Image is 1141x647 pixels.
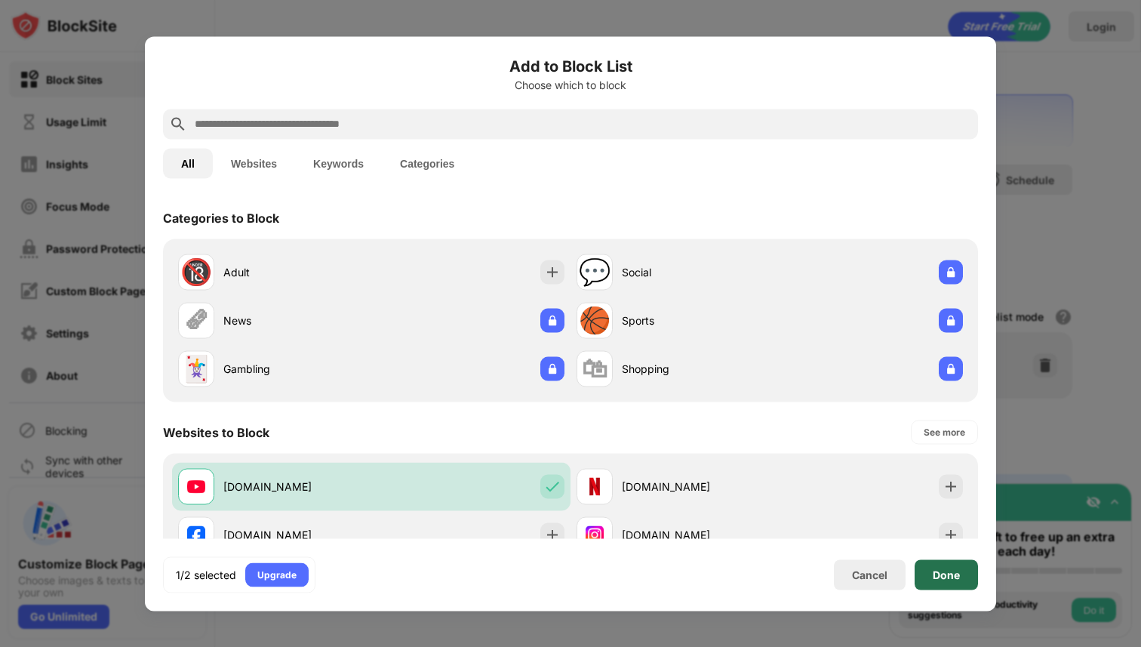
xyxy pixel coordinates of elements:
div: Upgrade [257,567,297,582]
img: favicons [187,477,205,495]
h6: Add to Block List [163,54,978,77]
img: search.svg [169,115,187,133]
div: Sports [622,313,770,328]
div: Done [933,568,960,581]
div: News [223,313,371,328]
img: favicons [586,477,604,495]
button: Websites [213,148,295,178]
div: Categories to Block [163,210,279,225]
div: 🛍 [582,353,607,384]
div: Adult [223,264,371,280]
div: [DOMAIN_NAME] [622,527,770,543]
button: Keywords [295,148,382,178]
div: [DOMAIN_NAME] [223,479,371,494]
div: Choose which to block [163,79,978,91]
button: Categories [382,148,472,178]
div: Cancel [852,568,887,581]
button: All [163,148,213,178]
img: favicons [586,525,604,544]
div: 🏀 [579,305,610,336]
div: 💬 [579,257,610,288]
div: Gambling [223,361,371,377]
div: Websites to Block [163,424,269,439]
div: Social [622,264,770,280]
div: [DOMAIN_NAME] [622,479,770,494]
div: 1/2 selected [176,567,236,582]
div: See more [924,424,965,439]
img: favicons [187,525,205,544]
div: 🔞 [180,257,212,288]
div: Shopping [622,361,770,377]
div: [DOMAIN_NAME] [223,527,371,543]
div: 🗞 [183,305,209,336]
div: 🃏 [180,353,212,384]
